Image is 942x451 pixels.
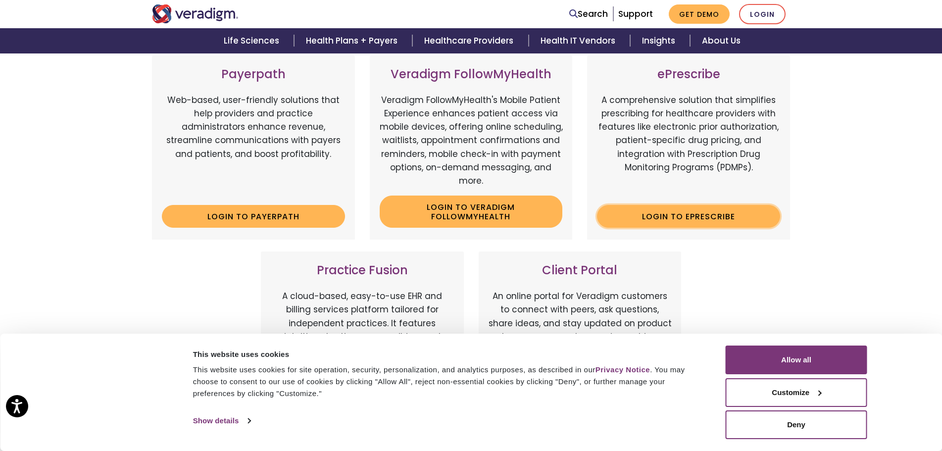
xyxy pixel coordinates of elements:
a: Health Plans + Payers [294,28,412,53]
button: Customize [726,378,867,407]
a: Login [739,4,786,24]
a: Insights [630,28,690,53]
h3: Client Portal [489,263,672,278]
a: Healthcare Providers [412,28,528,53]
a: Get Demo [669,4,730,24]
a: Login to ePrescribe [597,205,780,228]
button: Allow all [726,346,867,374]
p: Veradigm FollowMyHealth's Mobile Patient Experience enhances patient access via mobile devices, o... [380,94,563,188]
div: This website uses cookies for site operation, security, personalization, and analytics purposes, ... [193,364,703,400]
a: Login to Payerpath [162,205,345,228]
h3: Practice Fusion [271,263,454,278]
p: Web-based, user-friendly solutions that help providers and practice administrators enhance revenu... [162,94,345,198]
p: A cloud-based, easy-to-use EHR and billing services platform tailored for independent practices. ... [271,290,454,370]
img: Veradigm logo [152,4,239,23]
a: Login to Veradigm FollowMyHealth [380,196,563,228]
h3: ePrescribe [597,67,780,82]
a: Show details [193,413,250,428]
a: Search [569,7,608,21]
a: Support [618,8,653,20]
h3: Payerpath [162,67,345,82]
h3: Veradigm FollowMyHealth [380,67,563,82]
a: About Us [690,28,752,53]
a: Health IT Vendors [529,28,630,53]
p: A comprehensive solution that simplifies prescribing for healthcare providers with features like ... [597,94,780,198]
button: Deny [726,410,867,439]
p: An online portal for Veradigm customers to connect with peers, ask questions, share ideas, and st... [489,290,672,370]
a: Life Sciences [212,28,294,53]
a: Privacy Notice [595,365,650,374]
div: This website uses cookies [193,349,703,360]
